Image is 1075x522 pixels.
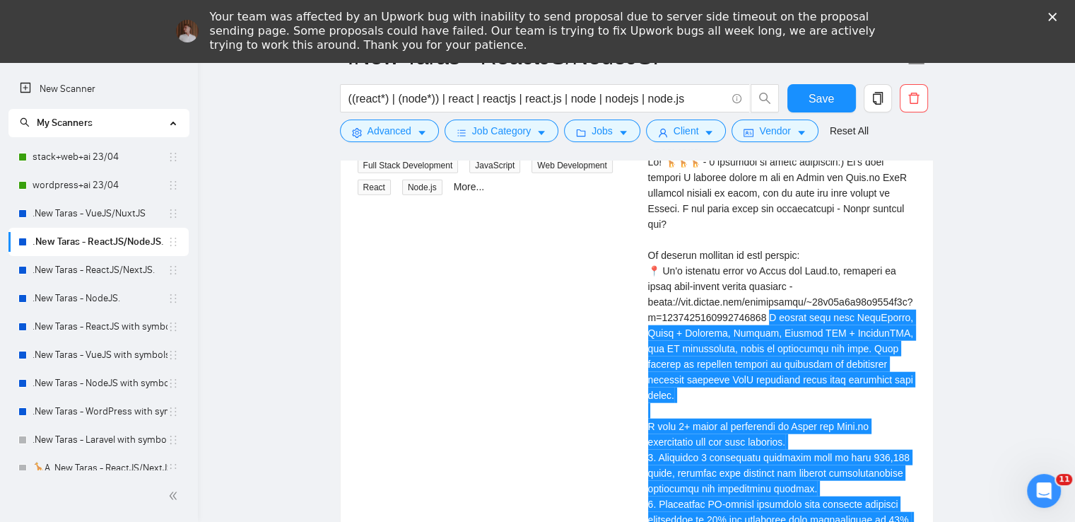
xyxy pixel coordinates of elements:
span: caret-down [618,127,628,138]
button: idcardVendorcaret-down [732,120,818,142]
a: .New Taras - Laravel with symbols [33,426,168,454]
span: Jobs [592,123,613,139]
li: 🦒A .New Taras - ReactJS/NextJS usual 23/04 [8,454,189,482]
a: .New Taras - ReactJS/NodeJS. [33,228,168,256]
input: Search Freelance Jobs... [348,90,726,108]
span: React [358,180,391,195]
li: .New Taras - NodeJS with symbols [8,369,189,398]
span: My Scanners [20,117,93,129]
span: double-left [168,489,182,503]
span: copy [864,92,891,105]
li: New Scanner [8,75,189,103]
span: My Scanners [37,117,93,129]
span: Full Stack Development [358,158,459,173]
a: .New Taras - VueJS with symbols [33,341,168,369]
span: info-circle [732,94,741,103]
span: user [658,127,668,138]
li: wordpress+ai 23/04 [8,171,189,199]
span: holder [168,180,179,191]
span: Job Category [472,123,531,139]
li: .New Taras - VueJS/NuxtJS [8,199,189,228]
li: .New Taras - NodeJS. [8,284,189,313]
a: .New Taras - ReactJS/NextJS. [33,256,168,284]
li: .New Taras - ReactJS/NextJS. [8,256,189,284]
span: Vendor [759,123,790,139]
button: search [751,84,779,112]
span: caret-down [797,127,806,138]
span: search [751,92,778,105]
span: holder [168,151,179,163]
a: Reset All [830,123,869,139]
span: caret-down [536,127,546,138]
a: New Scanner [20,75,177,103]
li: .New Taras - ReactJS/NodeJS. [8,228,189,256]
span: holder [168,265,179,276]
span: holder [168,406,179,417]
span: holder [168,321,179,332]
div: Закрыть [1048,13,1062,21]
img: Profile image for Vadym [176,20,199,42]
a: .New Taras - VueJS/NuxtJS [33,199,168,228]
a: 🦒A .New Taras - ReactJS/NextJS usual 23/04 [33,454,168,482]
span: Save [809,90,834,108]
button: userClientcaret-down [646,120,727,142]
span: Client [674,123,699,139]
span: holder [168,208,179,219]
span: search [20,117,30,127]
span: Web Development [531,158,613,173]
span: holder [168,349,179,361]
a: .New Taras - WordPress with symbols [33,398,168,426]
span: idcard [744,127,753,138]
span: caret-down [704,127,714,138]
span: setting [352,127,362,138]
button: delete [900,84,928,112]
a: .New Taras - ReactJS with symbols [33,313,168,341]
li: .New Taras - WordPress with symbols [8,398,189,426]
li: stack+web+ai 23/04 [8,143,189,171]
a: .New Taras - NodeJS with symbols [33,369,168,398]
a: .New Taras - NodeJS. [33,284,168,313]
span: holder [168,293,179,304]
span: Node.js [402,180,442,195]
a: stack+web+ai 23/04 [33,143,168,171]
a: More... [454,181,485,192]
a: wordpress+ai 23/04 [33,171,168,199]
span: bars [457,127,466,138]
span: holder [168,378,179,389]
span: holder [168,236,179,248]
span: caret-down [417,127,427,138]
span: JavaScript [469,158,520,173]
span: 11 [1056,474,1072,485]
button: settingAdvancedcaret-down [340,120,439,142]
li: .New Taras - VueJS with symbols [8,341,189,369]
div: Your team was affected by an Upwork bug with inability to send proposal due to server side timeou... [210,10,877,52]
span: holder [168,434,179,446]
li: .New Taras - ReactJS with symbols [8,313,189,341]
span: folder [576,127,586,138]
span: delete [900,92,927,105]
button: copy [864,84,892,112]
button: Save [787,84,856,112]
span: Advanced [368,123,411,139]
button: barsJob Categorycaret-down [445,120,558,142]
iframe: Intercom live chat [1027,474,1061,508]
button: folderJobscaret-down [564,120,640,142]
li: .New Taras - Laravel with symbols [8,426,189,454]
span: holder [168,463,179,474]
